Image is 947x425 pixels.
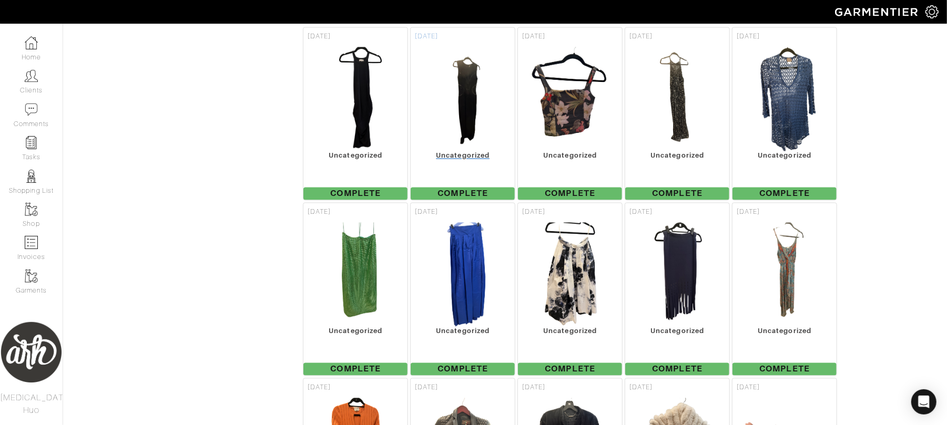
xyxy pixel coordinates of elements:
a: [DATE] Uncategorized Complete [516,26,624,202]
div: Uncategorized [411,327,515,335]
span: [DATE] [737,32,760,42]
span: Complete [411,188,515,200]
img: stylists-icon-eb353228a002819b7ec25b43dbf5f0378dd9e0616d9560372ff212230b889e62.png [25,170,38,183]
span: [DATE] [308,32,331,42]
span: Complete [625,188,729,200]
div: Uncategorized [411,152,515,160]
span: Complete [411,363,515,376]
a: [DATE] Uncategorized Complete [624,26,731,202]
div: Uncategorized [518,152,622,160]
img: TxTyyVu4epskDxLTubpECxEU [316,47,395,152]
img: SMXjXDhV6JZ4yRfcpgTSWkP2 [423,47,502,152]
span: [DATE] [308,208,331,217]
span: Complete [732,188,837,200]
a: [DATE] Uncategorized Complete [731,202,838,377]
span: [DATE] [415,32,438,42]
span: Complete [518,363,622,376]
span: [DATE] [629,208,653,217]
span: [DATE] [308,383,331,393]
img: gear-icon-white-bd11855cb880d31180b6d7d6211b90ccbf57a29d726f0c71d8c61bd08dd39cc2.png [925,5,939,18]
div: Uncategorized [625,327,729,335]
img: garments-icon-b7da505a4dc4fd61783c78ac3ca0ef83fa9d6f193b1c9dc38574b1d14d53ca28.png [25,269,38,283]
span: Complete [303,188,408,200]
img: garmentier-logo-header-white-b43fb05a5012e4ada735d5af1a66efaba907eab6374d6393d1fbf88cb4ef424d.png [830,3,925,21]
span: [DATE] [629,383,653,393]
span: [DATE] [737,383,760,393]
span: [DATE] [522,32,545,42]
a: [DATE] Uncategorized Complete [516,202,624,377]
img: garments-icon-b7da505a4dc4fd61783c78ac3ca0ef83fa9d6f193b1c9dc38574b1d14d53ca28.png [25,203,38,216]
img: reminder-icon-8004d30b9f0a5d33ae49ab947aed9ed385cf756f9e5892f1edd6e32f2345188e.png [25,136,38,149]
div: Uncategorized [625,152,729,160]
div: Uncategorized [303,152,408,160]
span: [DATE] [522,208,545,217]
span: Complete [732,363,837,376]
img: clients-icon-6bae9207a08558b7cb47a8932f037763ab4055f8c8b6bfacd5dc20c3e0201464.png [25,69,38,82]
div: Uncategorized [303,327,408,335]
a: [DATE] Uncategorized Complete [624,202,731,377]
span: Complete [303,363,408,376]
div: Uncategorized [732,152,837,160]
img: eKo5Zj2a8zz9qHTTuWw9DXDw [531,222,609,327]
a: [DATE] Uncategorized Complete [409,202,516,377]
img: TsmtTZ8XdbtHei3maw7rwJiT [745,222,824,327]
a: [DATE] Uncategorized Complete [302,26,409,202]
img: QzmsPfwbtgCwtPAxbD8wXmPc [638,222,717,327]
img: jXShPehhgW3fpemGgRR4TuKQ [638,47,717,152]
img: 5vnyLnMiGHKWgJBWb1L5hSZZ [423,222,502,327]
img: WQYNuwyx3t2aFXTCfpgnBsKZ [316,222,395,327]
img: YLpcSojQHgGzA2WBHqEhRGj2 [745,47,824,152]
a: [DATE] Uncategorized Complete [302,202,409,377]
span: [DATE] [415,208,438,217]
div: Uncategorized [732,327,837,335]
span: [DATE] [522,383,545,393]
img: i3enEGL7U9ew3JuyziHr8AFR [531,47,609,152]
span: [DATE] [629,32,653,42]
span: [DATE] [415,383,438,393]
a: [DATE] Uncategorized Complete [731,26,838,202]
span: [DATE] [737,208,760,217]
span: Complete [625,363,729,376]
a: [DATE] Uncategorized Complete [409,26,516,202]
div: Open Intercom Messenger [911,389,936,414]
div: Uncategorized [518,327,622,335]
img: orders-icon-0abe47150d42831381b5fb84f609e132dff9fe21cb692f30cb5eec754e2cba89.png [25,236,38,249]
img: comment-icon-a0a6a9ef722e966f86d9cbdc48e553b5cf19dbc54f86b18d962a5391bc8f6eb6.png [25,103,38,116]
img: dashboard-icon-dbcd8f5a0b271acd01030246c82b418ddd0df26cd7fceb0bd07c9910d44c42f6.png [25,36,38,49]
span: Complete [518,188,622,200]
